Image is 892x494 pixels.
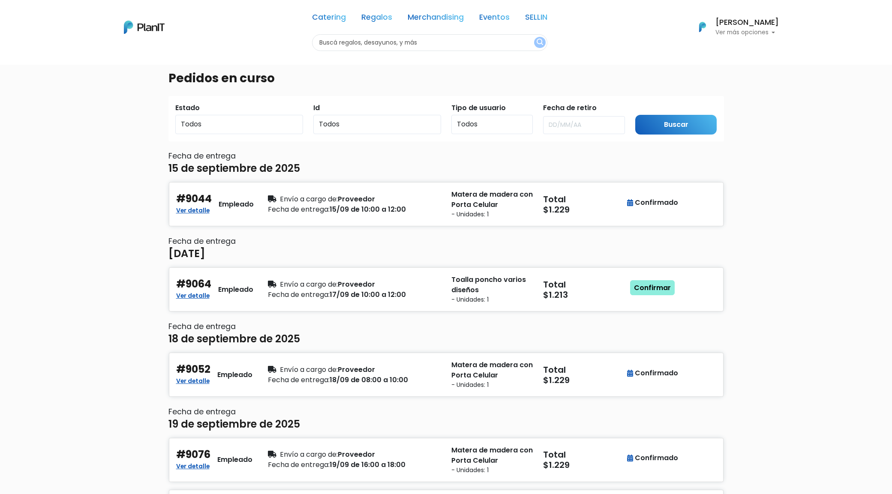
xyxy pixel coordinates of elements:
a: Ver detalle [176,375,210,385]
div: 15/09 de 10:00 a 12:00 [268,204,441,215]
small: - Unidades: 1 [451,295,533,304]
h4: 19 de septiembre de 2025 [168,418,300,431]
h5: Total [543,194,623,204]
div: Confirmado [627,368,678,378]
h6: [PERSON_NAME] [715,19,779,27]
img: PlanIt Logo [693,18,712,36]
input: Buscar [635,115,717,135]
a: Confirmar [630,280,675,296]
label: Fecha de retiro [543,103,597,113]
p: Toalla poncho varios diseños [451,275,533,295]
h3: Pedidos en curso [168,71,275,86]
div: Empleado [217,370,252,380]
button: #9064 Ver detalle Empleado Envío a cargo de:Proveedor Fecha de entrega:17/09 de 10:00 a 12:00 Toa... [168,267,724,312]
a: Ver detalle [176,460,210,470]
small: - Unidades: 1 [451,380,533,389]
label: Tipo de usuario [451,103,506,113]
h4: #9052 [176,363,210,376]
img: PlanIt Logo [124,21,165,34]
div: Confirmado [627,453,678,463]
label: Submit [635,103,660,113]
h6: Fecha de entrega [168,322,724,331]
label: Id [313,103,320,113]
small: - Unidades: 1 [451,466,533,475]
button: PlanIt Logo [PERSON_NAME] Ver más opciones [688,16,779,38]
h4: 18 de septiembre de 2025 [168,333,300,345]
div: Empleado [219,199,254,210]
div: Proveedor [268,365,441,375]
a: SELLIN [525,14,547,24]
div: 17/09 de 10:00 a 12:00 [268,290,441,300]
h5: $1.229 [543,375,625,385]
div: 19/09 de 16:00 a 18:00 [268,460,441,470]
input: Buscá regalos, desayunos, y más [312,34,547,51]
h4: #9064 [176,278,211,290]
span: Envío a cargo de: [280,365,338,374]
a: Merchandising [408,14,464,24]
h5: Total [543,449,623,460]
button: #9044 Ver detalle Empleado Envío a cargo de:Proveedor Fecha de entrega:15/09 de 10:00 a 12:00 Mat... [168,182,724,227]
label: Estado [175,103,200,113]
input: DD/MM/AA [543,116,625,134]
a: Eventos [479,14,510,24]
p: Matera de madera con Porta Celular [451,360,533,380]
a: Ver detalle [176,290,210,300]
h4: 15 de septiembre de 2025 [168,162,300,175]
small: - Unidades: 1 [451,210,533,219]
h5: $1.229 [543,460,625,470]
span: Envío a cargo de: [280,449,338,459]
div: Proveedor [268,194,441,204]
h5: Total [543,279,623,290]
h4: #9044 [176,193,212,205]
div: Confirmado [627,198,678,208]
a: Catering [312,14,346,24]
span: Fecha de entrega: [268,204,330,214]
h6: Fecha de entrega [168,237,724,246]
div: Proveedor [268,449,441,460]
h5: $1.213 [543,290,625,300]
p: Matera de madera con Porta Celular [451,445,533,466]
a: Regalos [361,14,392,24]
h6: Fecha de entrega [168,407,724,416]
div: Empleado [217,455,252,465]
div: Empleado [218,284,253,295]
h6: Fecha de entrega [168,152,724,161]
img: search_button-432b6d5273f82d61273b3651a40e1bd1b912527efae98b1b7a1b2c0702e16a8d.svg [537,39,543,47]
h5: $1.229 [543,204,625,215]
h5: Total [543,365,623,375]
div: 18/09 de 08:00 a 10:00 [268,375,441,385]
div: Proveedor [268,279,441,290]
p: Matera de madera con Porta Celular [451,189,533,210]
p: Ver más opciones [715,30,779,36]
button: #9076 Ver detalle Empleado Envío a cargo de:Proveedor Fecha de entrega:19/09 de 16:00 a 18:00 Mat... [168,437,724,482]
span: Envío a cargo de: [280,194,338,204]
span: Fecha de entrega: [268,375,330,385]
h4: [DATE] [168,248,205,260]
button: #9052 Ver detalle Empleado Envío a cargo de:Proveedor Fecha de entrega:18/09 de 08:00 a 10:00 Mat... [168,352,724,397]
span: Envío a cargo de: [280,279,338,289]
span: Fecha de entrega: [268,290,330,299]
a: Ver detalle [176,204,210,215]
h4: #9076 [176,449,210,461]
span: Fecha de entrega: [268,460,330,470]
